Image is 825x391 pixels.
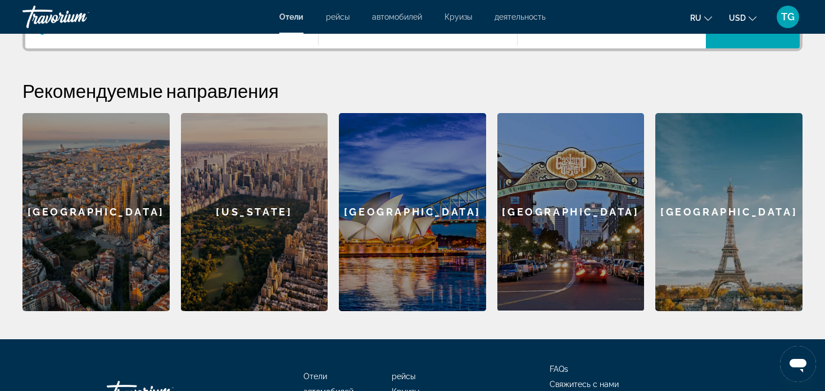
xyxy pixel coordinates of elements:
div: [US_STATE] [181,113,328,311]
div: [GEOGRAPHIC_DATA] [339,113,486,311]
button: User Menu [773,5,803,29]
a: FAQs [550,365,568,374]
button: Change currency [729,10,756,26]
a: San Diego[GEOGRAPHIC_DATA] [497,113,645,311]
a: автомобилей [372,12,422,21]
a: Travorium [22,2,135,32]
span: ru [690,14,701,23]
div: [GEOGRAPHIC_DATA] [655,113,803,311]
a: Barcelona[GEOGRAPHIC_DATA] [22,113,170,311]
div: [GEOGRAPHIC_DATA] [22,113,170,311]
div: Search widget [25,8,800,48]
a: Paris[GEOGRAPHIC_DATA] [655,113,803,311]
a: Свяжитесь с нами [550,380,619,389]
a: рейсы [326,12,350,21]
button: Change language [690,10,712,26]
a: деятельность [495,12,546,21]
h2: Рекомендуемые направления [22,79,803,102]
div: [GEOGRAPHIC_DATA] [497,113,645,311]
a: Круизы [445,12,472,21]
a: рейсы [392,372,415,381]
a: New York[US_STATE] [181,113,328,311]
iframe: Schaltfläche zum Öffnen des Messaging-Fensters [780,346,816,382]
span: TG [781,11,795,23]
a: Sydney[GEOGRAPHIC_DATA] [339,113,486,311]
a: Отели [279,12,303,21]
button: Select check in and out date [319,8,518,48]
span: USD [729,14,746,23]
a: Отели [303,372,327,381]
